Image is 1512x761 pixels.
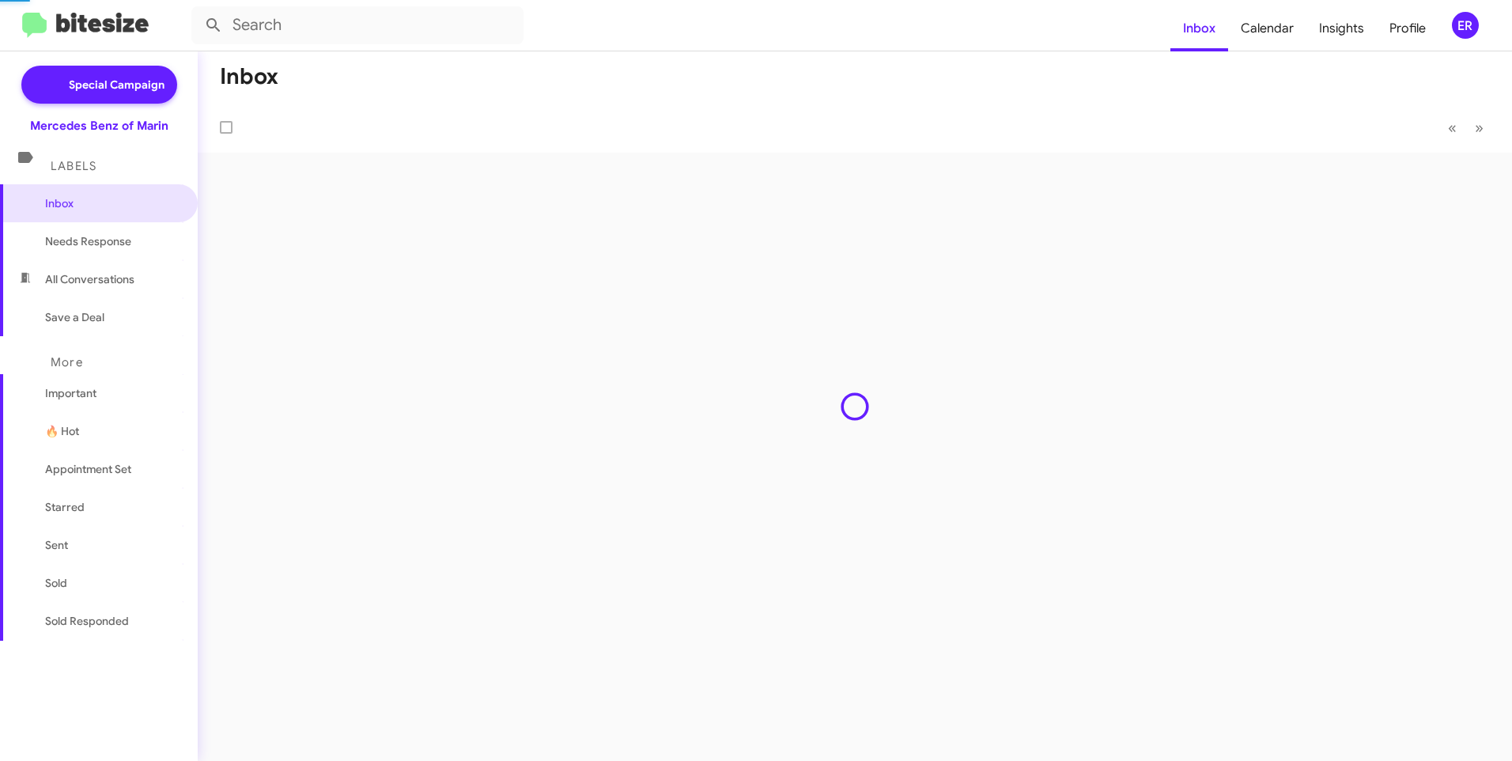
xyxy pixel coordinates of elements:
button: Next [1465,112,1493,144]
span: All Conversations [45,271,134,287]
a: Inbox [1170,6,1228,51]
span: Inbox [45,195,180,211]
span: More [51,355,83,369]
span: Special Campaign [69,77,164,93]
span: Sold Responded [45,613,129,629]
h1: Inbox [220,64,278,89]
span: Sent [45,537,68,553]
nav: Page navigation example [1439,112,1493,144]
button: Previous [1438,112,1466,144]
span: Appointment Set [45,461,131,477]
span: Sold [45,575,67,591]
span: Labels [51,159,96,173]
a: Special Campaign [21,66,177,104]
span: » [1475,118,1484,138]
span: Needs Response [45,233,180,249]
span: Important [45,385,180,401]
span: Save a Deal [45,309,104,325]
div: Mercedes Benz of Marin [30,118,168,134]
input: Search [191,6,524,44]
span: 🔥 Hot [45,423,79,439]
a: Insights [1306,6,1377,51]
span: « [1448,118,1457,138]
a: Calendar [1228,6,1306,51]
a: Profile [1377,6,1438,51]
button: ER [1438,12,1495,39]
span: Starred [45,499,85,515]
div: ER [1452,12,1479,39]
